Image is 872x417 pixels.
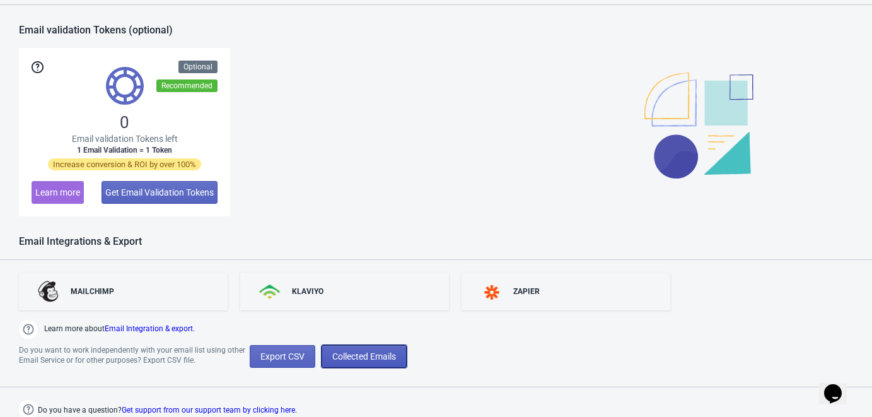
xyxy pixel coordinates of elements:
span: Export CSV [260,351,305,361]
div: MAILCHIMP [71,286,114,297]
iframe: chat widget [819,367,859,404]
span: Get Email Validation Tokens [105,187,214,197]
a: Email Integration & export [105,324,193,333]
span: Learn more about . [44,323,195,339]
span: 1 Email Validation = 1 Token [77,145,172,155]
button: Learn more [32,181,84,204]
a: Get support from our support team by clicking here. [122,406,297,414]
button: Export CSV [250,345,315,368]
img: illustration.svg [644,73,753,179]
div: Recommended [156,79,218,92]
img: tokens.svg [106,67,144,105]
span: Collected Emails [332,351,396,361]
span: 0 [120,112,129,132]
span: Email validation Tokens left [72,132,178,145]
div: Optional [178,61,218,73]
span: Learn more [35,187,80,197]
div: Do you want to work independently with your email list using other Email Service or for other pur... [19,345,250,368]
button: Get Email Validation Tokens [102,181,218,204]
button: Collected Emails [322,345,407,368]
div: ZAPIER [513,286,540,297]
div: KLAVIYO [292,286,323,297]
span: Increase conversion & ROI by over 100% [48,158,201,170]
img: zapier.svg [480,285,503,300]
img: mailchimp.png [38,281,61,302]
img: klaviyo.png [259,285,282,299]
img: help.png [19,320,38,339]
